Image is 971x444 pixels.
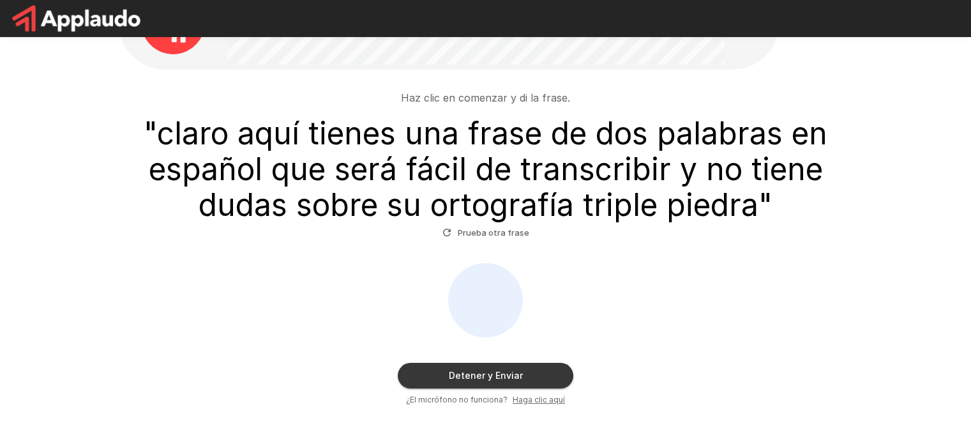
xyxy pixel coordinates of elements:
u: Haga clic aquí [513,395,565,404]
span: ¿El micrófono no funciona? [406,394,508,406]
p: Haz clic en comenzar y di la frase. [401,90,570,105]
button: Prueba otra frase [439,223,532,243]
h3: " claro aquí tienes una frase de dos palabras en español que será fácil de transcribir y no tiene... [123,116,848,223]
button: Detener y Enviar [398,363,573,388]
